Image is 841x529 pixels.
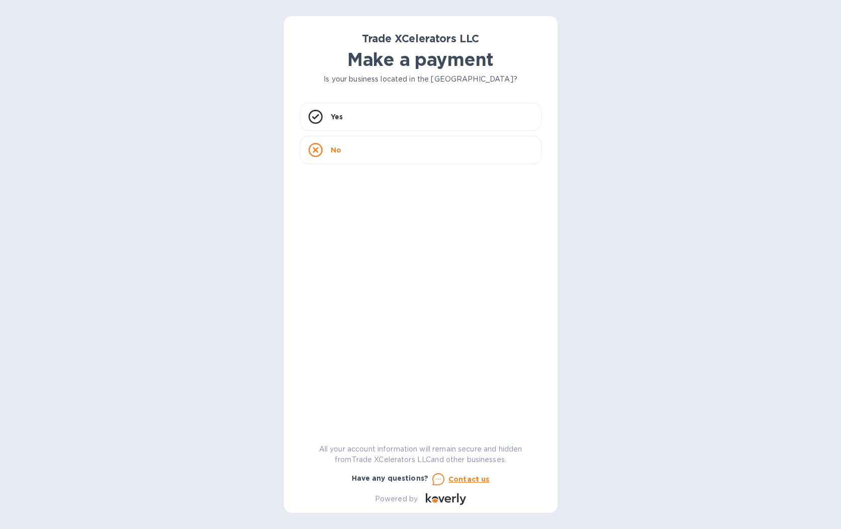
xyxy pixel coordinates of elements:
b: Have any questions? [352,474,429,482]
p: Powered by [375,494,418,504]
p: Is your business located in the [GEOGRAPHIC_DATA]? [300,74,542,85]
p: Yes [331,112,343,122]
b: Trade XCelerators LLC [362,32,479,45]
u: Contact us [448,475,490,483]
p: All your account information will remain secure and hidden from Trade XCelerators LLC and other b... [300,444,542,465]
h1: Make a payment [300,49,542,70]
p: No [331,145,341,155]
